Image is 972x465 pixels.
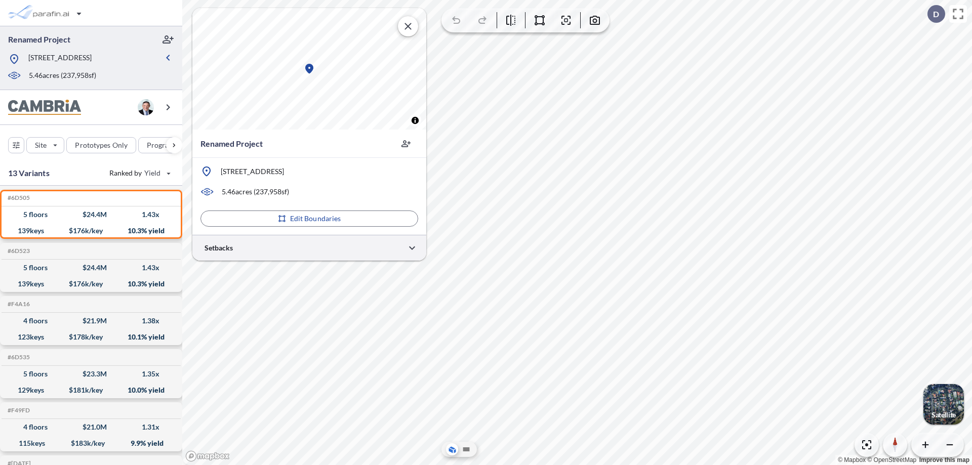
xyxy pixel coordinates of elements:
[460,443,472,455] button: Site Plan
[185,450,230,462] a: Mapbox homepage
[138,137,193,153] button: Program
[919,456,969,463] a: Improve this map
[8,34,70,45] p: Renamed Project
[6,354,30,361] h5: Click to copy the code
[838,456,866,463] a: Mapbox
[409,114,421,126] button: Toggle attribution
[931,411,956,419] p: Satellite
[66,137,136,153] button: Prototypes Only
[200,138,263,150] p: Renamed Project
[867,456,916,463] a: OpenStreetMap
[933,10,939,19] p: D
[200,210,418,227] button: Edit Boundaries
[35,140,47,150] p: Site
[446,443,458,455] button: Aerial View
[303,63,315,75] div: Map marker
[6,301,30,308] h5: Click to copy the code
[8,100,81,115] img: BrandImage
[6,407,30,414] h5: Click to copy the code
[290,214,341,224] p: Edit Boundaries
[101,165,177,181] button: Ranked by Yield
[923,384,964,425] img: Switcher Image
[8,167,50,179] p: 13 Variants
[75,140,128,150] p: Prototypes Only
[192,8,426,130] canvas: Map
[221,166,284,177] p: [STREET_ADDRESS]
[144,168,161,178] span: Yield
[222,187,289,197] p: 5.46 acres ( 237,958 sf)
[6,194,30,201] h5: Click to copy the code
[412,115,418,126] span: Toggle attribution
[28,53,92,65] p: [STREET_ADDRESS]
[29,70,96,81] p: 5.46 acres ( 237,958 sf)
[26,137,64,153] button: Site
[6,247,30,255] h5: Click to copy the code
[138,99,154,115] img: user logo
[147,140,175,150] p: Program
[923,384,964,425] button: Switcher ImageSatellite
